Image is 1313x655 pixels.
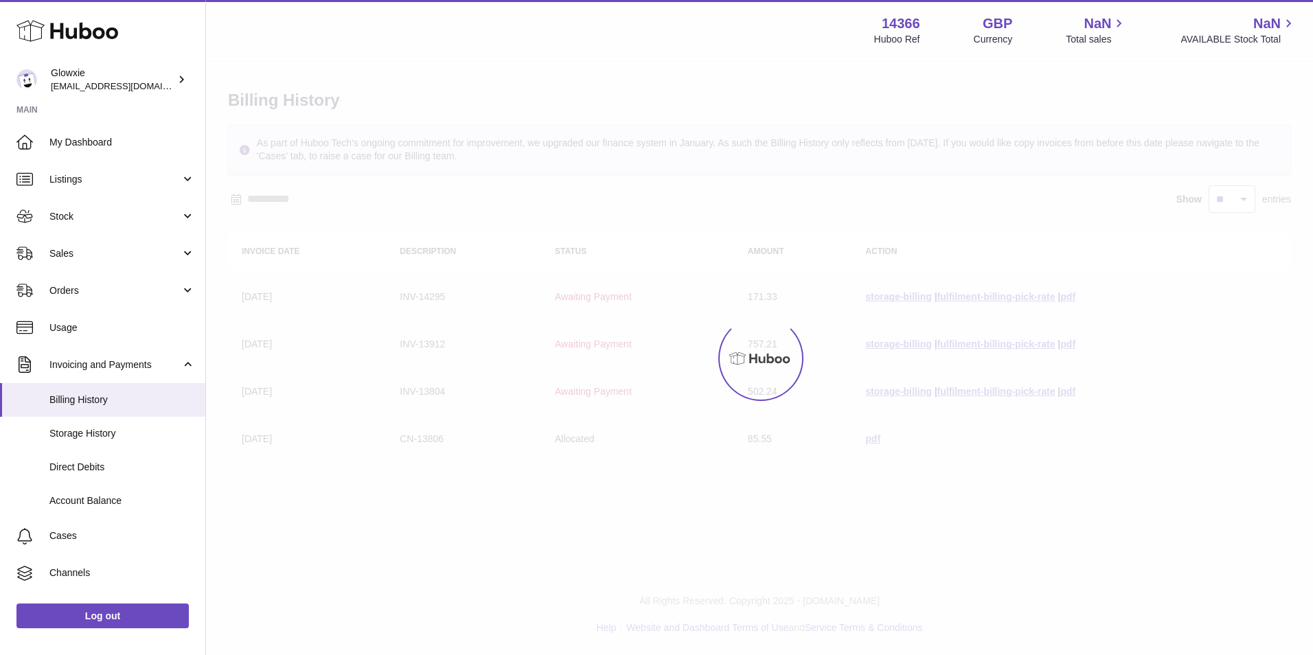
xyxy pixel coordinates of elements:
span: NaN [1253,14,1281,33]
span: [EMAIL_ADDRESS][DOMAIN_NAME] [51,80,202,91]
span: Billing History [49,393,195,406]
span: Listings [49,173,181,186]
div: Glowxie [51,67,174,93]
span: Account Balance [49,494,195,507]
div: Huboo Ref [874,33,920,46]
span: Sales [49,247,181,260]
span: Orders [49,284,181,297]
span: Stock [49,210,181,223]
span: Cases [49,529,195,542]
span: My Dashboard [49,136,195,149]
span: Channels [49,566,195,579]
span: Invoicing and Payments [49,358,181,371]
div: Currency [974,33,1013,46]
a: Log out [16,604,189,628]
a: NaN AVAILABLE Stock Total [1180,14,1297,46]
span: Storage History [49,427,195,440]
span: AVAILABLE Stock Total [1180,33,1297,46]
span: Total sales [1066,33,1127,46]
span: Direct Debits [49,461,195,474]
strong: 14366 [882,14,920,33]
img: internalAdmin-14366@internal.huboo.com [16,69,37,90]
strong: GBP [983,14,1012,33]
span: Usage [49,321,195,334]
span: NaN [1084,14,1111,33]
a: NaN Total sales [1066,14,1127,46]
